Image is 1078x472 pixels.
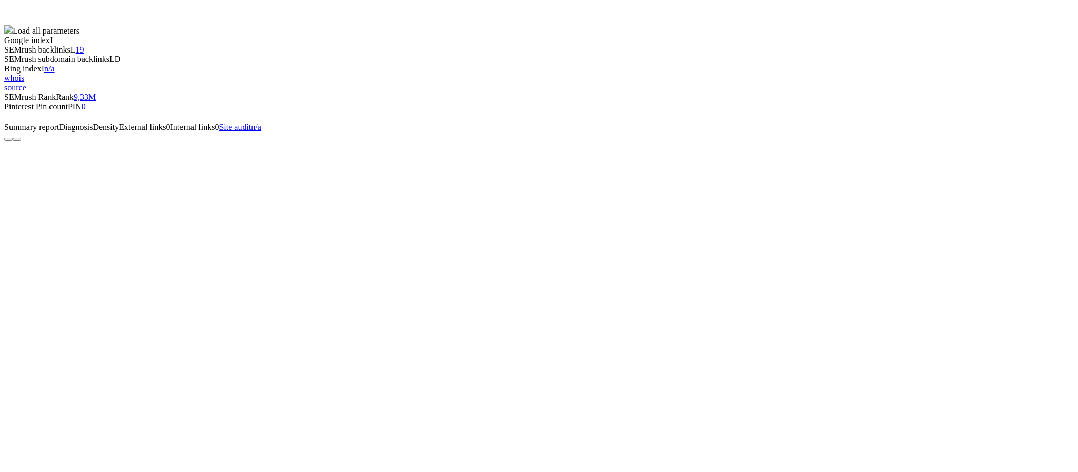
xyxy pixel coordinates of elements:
[74,93,96,101] a: 9,33M
[4,93,56,101] span: SEMrush Rank
[166,122,170,131] span: 0
[70,45,76,54] span: L
[4,64,42,73] span: Bing index
[4,102,68,111] span: Pinterest Pin count
[4,45,70,54] span: SEMrush backlinks
[109,55,120,64] span: LD
[4,83,26,92] a: source
[56,93,74,101] span: Rank
[42,64,44,73] span: I
[93,122,119,131] span: Density
[59,122,93,131] span: Diagnosis
[119,122,166,131] span: External links
[13,138,21,141] button: Configure panel
[170,122,215,131] span: Internal links
[68,102,82,111] span: PIN
[4,74,24,83] a: whois
[4,138,13,141] button: Close panel
[4,36,50,45] span: Google index
[82,102,86,111] a: 0
[215,122,219,131] span: 0
[50,36,53,45] span: I
[76,45,84,54] a: 19
[219,122,251,131] span: Site audit
[251,122,261,131] span: n/a
[4,55,109,64] span: SEMrush subdomain backlinks
[4,25,13,34] img: seoquake-icon.svg
[44,64,55,73] a: n/a
[219,122,261,131] a: Site auditn/a
[13,26,79,35] span: Load all parameters
[4,122,59,131] span: Summary report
